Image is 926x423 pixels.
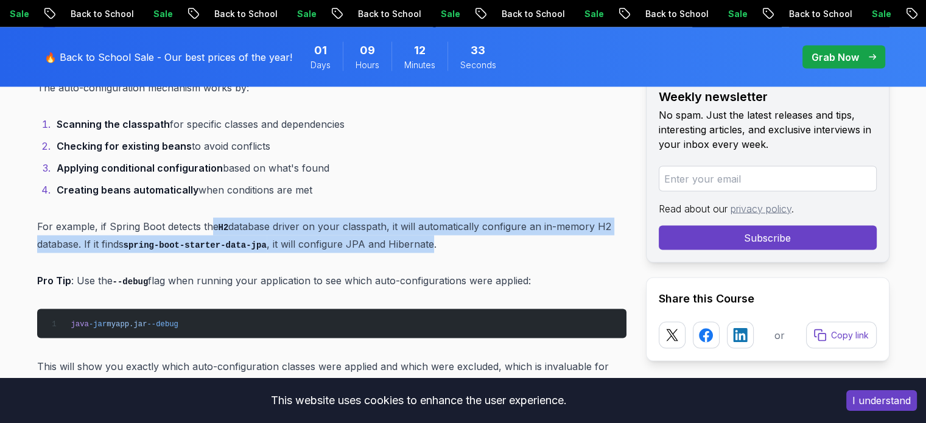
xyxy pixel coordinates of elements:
[53,138,626,155] li: to avoid conflicts
[846,390,917,411] button: Accept cookies
[831,329,869,341] p: Copy link
[621,8,704,20] p: Back to School
[731,203,791,215] a: privacy policy
[659,201,877,216] p: Read about our .
[57,118,170,130] strong: Scanning the classpath
[57,162,223,174] strong: Applying conditional configuration
[404,59,435,71] span: Minutes
[37,274,71,287] strong: Pro Tip
[847,8,886,20] p: Sale
[659,290,877,307] h2: Share this Course
[37,272,626,290] p: : Use the flag when running your application to see which auto-configurations were applied:
[356,59,379,71] span: Hours
[57,184,198,196] strong: Creating beans automatically
[774,328,785,343] p: or
[89,320,107,329] span: -jar
[765,8,847,20] p: Back to School
[46,8,129,20] p: Back to School
[219,223,229,232] code: H2
[190,8,273,20] p: Back to School
[477,8,560,20] p: Back to School
[812,50,859,65] p: Grab Now
[9,387,828,414] div: This website uses cookies to enhance the user experience.
[704,8,743,20] p: Sale
[147,320,178,329] span: --debug
[107,320,147,329] span: myapp.jar
[416,8,455,20] p: Sale
[124,240,267,250] code: spring-boot-starter-data-jpa
[71,320,88,329] span: java
[129,8,168,20] p: Sale
[806,322,877,349] button: Copy link
[113,277,149,287] code: --debug
[44,50,292,65] p: 🔥 Back to School Sale - Our best prices of the year!
[53,116,626,133] li: for specific classes and dependencies
[37,79,626,96] p: The auto-configuration mechanism works by:
[560,8,599,20] p: Sale
[471,42,485,59] span: 33 Seconds
[360,42,375,59] span: 9 Hours
[460,59,496,71] span: Seconds
[314,42,327,59] span: 1 Days
[659,108,877,152] p: No spam. Just the latest releases and tips, interesting articles, and exclusive interviews in you...
[659,166,877,192] input: Enter your email
[334,8,416,20] p: Back to School
[37,358,626,392] p: This will show you exactly which auto-configuration classes were applied and which were excluded,...
[310,59,331,71] span: Days
[57,140,192,152] strong: Checking for existing beans
[414,42,426,59] span: 12 Minutes
[37,218,626,253] p: For example, if Spring Boot detects the database driver on your classpath, it will automatically ...
[659,226,877,250] button: Subscribe
[53,159,626,177] li: based on what's found
[53,181,626,198] li: when conditions are met
[273,8,312,20] p: Sale
[659,88,877,105] h2: Weekly newsletter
